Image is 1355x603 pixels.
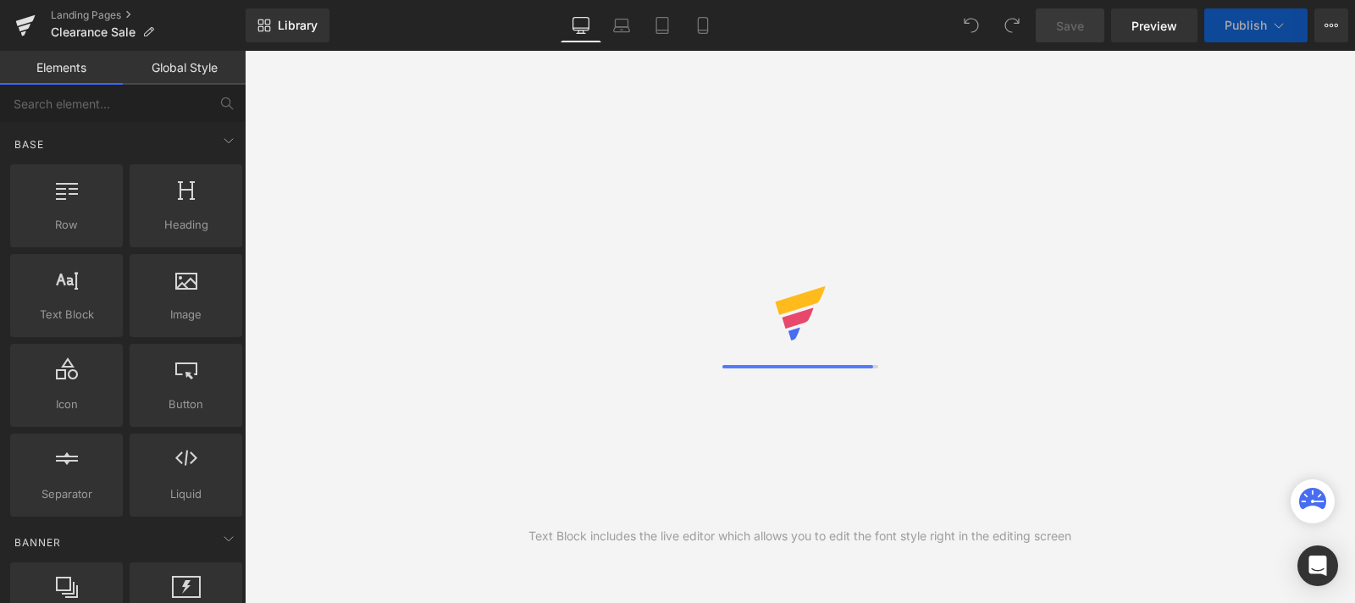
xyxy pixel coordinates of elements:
div: Open Intercom Messenger [1297,545,1338,586]
a: Mobile [683,8,723,42]
span: Text Block [15,306,118,324]
a: Landing Pages [51,8,246,22]
a: Laptop [601,8,642,42]
span: Icon [15,396,118,413]
a: New Library [246,8,329,42]
a: Global Style [123,51,246,85]
span: Liquid [135,485,237,503]
span: Image [135,306,237,324]
span: Button [135,396,237,413]
span: Separator [15,485,118,503]
span: Publish [1225,19,1267,32]
button: Publish [1204,8,1308,42]
button: Redo [995,8,1029,42]
span: Library [278,18,318,33]
span: Heading [135,216,237,234]
span: Base [13,136,46,152]
a: Desktop [561,8,601,42]
span: Banner [13,534,63,550]
span: Clearance Sale [51,25,135,39]
button: More [1314,8,1348,42]
span: Save [1056,17,1084,35]
span: Preview [1131,17,1177,35]
div: Text Block includes the live editor which allows you to edit the font style right in the editing ... [528,527,1071,545]
button: Undo [954,8,988,42]
a: Tablet [642,8,683,42]
a: Preview [1111,8,1197,42]
span: Row [15,216,118,234]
